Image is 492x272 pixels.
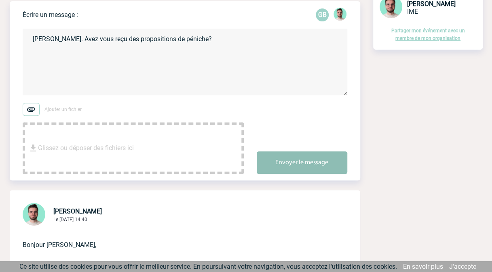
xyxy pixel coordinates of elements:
[403,263,443,270] a: En savoir plus
[316,8,329,21] p: GB
[316,8,329,21] div: Geoffroy BOUDON
[44,107,82,112] span: Ajouter un fichier
[23,203,45,226] img: 121547-2.png
[28,143,38,153] img: file_download.svg
[334,8,346,22] div: Benjamin ROLAND
[53,207,102,215] span: [PERSON_NAME]
[449,263,476,270] a: J'accepte
[334,8,346,21] img: 121547-2.png
[407,8,418,15] span: IME
[23,11,78,19] p: Écrire un message :
[391,28,465,41] a: Partager mon événement avec un membre de mon organisation
[38,128,134,168] span: Glissez ou déposer des fichiers ici
[53,217,87,222] span: Le [DATE] 14:40
[257,151,347,174] button: Envoyer le message
[19,263,397,270] span: Ce site utilise des cookies pour vous offrir le meilleur service. En poursuivant votre navigation...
